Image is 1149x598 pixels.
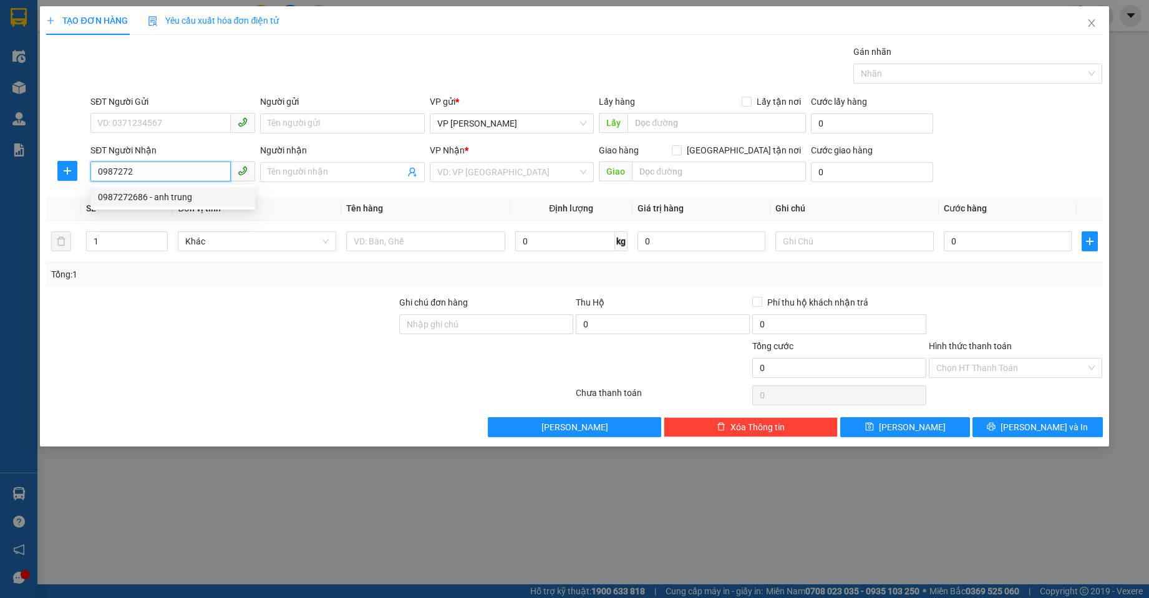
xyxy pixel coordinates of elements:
span: SL [86,203,96,213]
span: Định lượng [549,203,593,213]
span: save [865,422,874,432]
span: Giao [599,162,632,181]
span: close [1087,18,1097,28]
button: deleteXóa Thông tin [664,417,838,437]
button: save[PERSON_NAME] [840,417,970,437]
div: Tổng: 1 [51,268,444,281]
span: printer [987,422,996,432]
b: GỬI : VP [PERSON_NAME] [16,90,135,153]
span: plus [58,166,77,176]
span: [PERSON_NAME] [541,420,608,434]
h1: NQT1509250004 [136,90,216,118]
div: Chưa thanh toán [574,386,751,408]
th: Ghi chú [770,196,939,221]
span: Yêu cầu xuất hóa đơn điện tử [148,16,279,26]
label: Gán nhãn [853,47,891,57]
label: Cước giao hàng [811,145,873,155]
img: logo.jpg [16,16,78,78]
button: delete [51,231,71,251]
div: 0987272686 - anh trung [90,187,255,207]
button: Close [1074,6,1109,41]
span: phone [238,117,248,127]
div: SĐT Người Gửi [90,95,255,109]
div: 0987272686 - anh trung [98,190,248,204]
span: plus [1082,236,1097,246]
span: [PERSON_NAME] [879,420,946,434]
label: Cước lấy hàng [811,97,867,107]
button: [PERSON_NAME] [488,417,662,437]
div: Người nhận [260,143,425,157]
button: plus [1082,231,1098,251]
div: Người gửi [260,95,425,109]
span: Lấy tận nơi [752,95,806,109]
span: Giá trị hàng [638,203,684,213]
span: VP Nhận [430,145,465,155]
span: kg [615,231,628,251]
img: icon [148,16,158,26]
span: Phí thu hộ khách nhận trả [762,296,873,309]
input: Dọc đường [628,113,806,133]
b: Duy Khang Limousine [101,14,251,30]
span: Tổng cước [752,341,793,351]
span: Thu Hộ [576,297,604,307]
input: Cước lấy hàng [811,113,933,133]
span: TẠO ĐƠN HÀNG [46,16,127,26]
label: Hình thức thanh toán [929,341,1012,351]
span: phone [238,166,248,176]
button: printer[PERSON_NAME] và In [972,417,1102,437]
span: Lấy hàng [599,97,635,107]
input: Ghi chú đơn hàng [399,314,573,334]
span: Giao hàng [599,145,639,155]
span: user-add [407,167,417,177]
span: Lấy [599,113,628,133]
span: Xóa Thông tin [730,420,785,434]
button: plus [57,161,77,181]
span: [GEOGRAPHIC_DATA] tận nơi [682,143,806,157]
b: Gửi khách hàng [117,64,234,80]
div: VP gửi [430,95,594,109]
span: plus [46,16,55,25]
span: Tên hàng [346,203,383,213]
span: delete [717,422,725,432]
li: Số 2 [PERSON_NAME], [GEOGRAPHIC_DATA] [69,31,283,46]
input: VD: Bàn, Ghế [346,231,505,251]
span: Khác [185,232,329,251]
span: VP Nguyễn Quốc Trị [437,114,587,133]
input: Dọc đường [632,162,806,181]
div: SĐT Người Nhận [90,143,255,157]
input: 0 [638,231,765,251]
input: Cước giao hàng [811,162,933,182]
label: Ghi chú đơn hàng [399,297,468,307]
span: [PERSON_NAME] và In [1001,420,1088,434]
input: Ghi Chú [775,231,934,251]
span: Cước hàng [944,203,987,213]
li: Hotline: 19003086 [69,46,283,62]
